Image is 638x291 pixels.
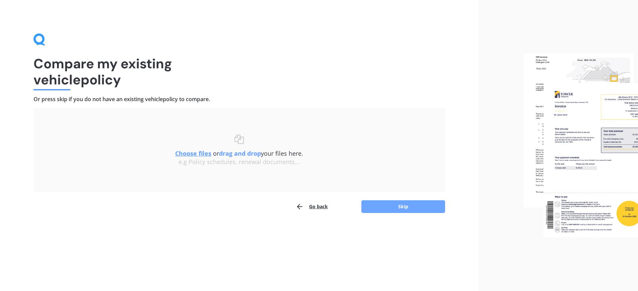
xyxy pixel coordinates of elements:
div: e.g Policy schedules, renewal documents... [47,158,432,166]
h4: Or press skip if you do not have an existing vehicle policy to compare. [33,96,445,103]
h1: Compare my existing vehicle policy [33,56,445,88]
u: Choose files [175,149,211,157]
img: files.webp [524,54,638,238]
b: drag and drop [219,149,261,157]
button: Go back [296,200,328,213]
button: Skip [361,200,445,213]
span: or your files here. [175,149,303,157]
